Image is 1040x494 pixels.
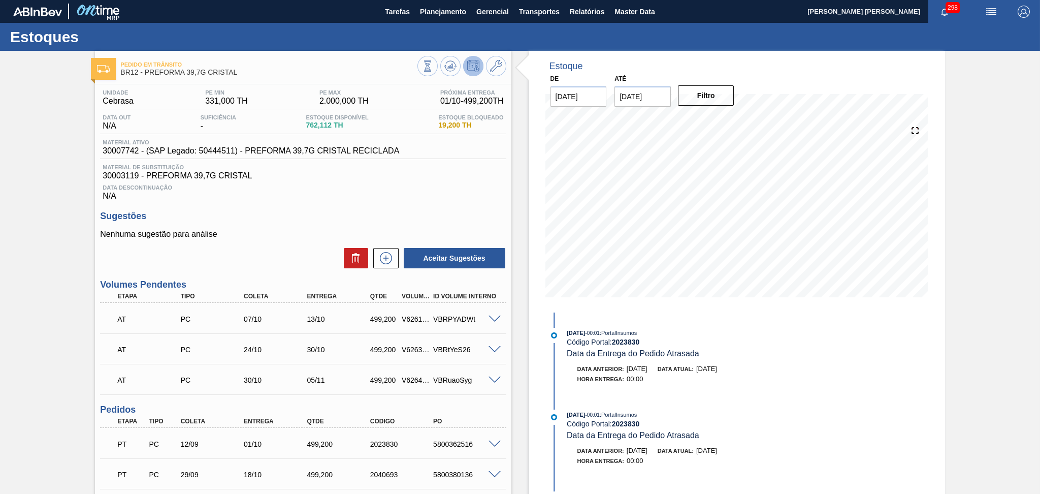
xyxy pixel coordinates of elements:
[577,458,625,464] span: Hora Entrega :
[614,86,671,107] input: dd/mm/yyyy
[304,376,375,384] div: 05/11/2025
[550,75,559,82] label: De
[117,471,145,479] p: PT
[368,376,401,384] div: 499,200
[368,346,401,354] div: 499,200
[567,349,699,358] span: Data da Entrega do Pedido Atrasada
[103,139,399,145] span: Material ativo
[985,6,997,18] img: userActions
[304,471,375,479] div: 499,200
[115,464,148,486] div: Pedido em Trânsito
[241,376,312,384] div: 30/10/2025
[146,471,179,479] div: Pedido de Compra
[438,114,503,120] span: Estoque Bloqueado
[241,293,312,300] div: Coleta
[385,6,410,18] span: Tarefas
[550,86,607,107] input: dd/mm/yyyy
[627,365,647,373] span: [DATE]
[97,65,110,73] img: Ícone
[304,346,375,354] div: 30/10/2025
[551,414,557,420] img: atual
[431,418,502,425] div: PO
[586,330,600,336] span: - 00:01
[241,440,312,448] div: 01/10/2025
[319,97,369,106] span: 2.000,000 TH
[404,248,505,268] button: Aceitar Sugestões
[612,338,640,346] strong: 2023830
[627,457,643,465] span: 00:00
[100,180,506,201] div: N/A
[10,31,190,43] h1: Estoques
[1018,6,1030,18] img: Logout
[567,431,699,440] span: Data da Entrega do Pedido Atrasada
[205,89,247,96] span: PE MIN
[438,121,503,129] span: 19,200 TH
[431,440,502,448] div: 5800362516
[549,61,583,72] div: Estoque
[417,56,438,76] button: Visão Geral dos Estoques
[117,346,183,354] p: AT
[103,171,503,180] span: 30003119 - PREFORMA 39,7G CRISTAL
[304,293,375,300] div: Entrega
[476,6,509,18] span: Gerencial
[463,56,483,76] button: Desprogramar Estoque
[586,412,600,418] span: - 00:01
[117,440,145,448] p: PT
[614,75,626,82] label: Até
[612,420,640,428] strong: 2023830
[678,85,734,106] button: Filtro
[178,315,249,323] div: Pedido de Compra
[577,376,625,382] span: Hora Entrega :
[658,448,694,454] span: Data atual:
[103,114,131,120] span: Data out
[600,330,637,336] span: : PortalInsumos
[304,418,375,425] div: Qtde
[103,146,399,156] span: 30007742 - (SAP Legado: 50444511) - PREFORMA 39,7G CRISTAL RECICLADA
[431,293,502,300] div: Id Volume Interno
[567,330,585,336] span: [DATE]
[658,366,694,372] span: Data atual:
[13,7,62,16] img: TNhmsLtSVTkK8tSr43FrP2fwEKptu5GPRR3wAAAABJRU5ErkJggg==
[146,440,179,448] div: Pedido de Compra
[440,97,504,106] span: 01/10 - 499,200 TH
[120,69,417,76] span: BR12 - PREFORMA 39,7G CRISTAL
[178,471,249,479] div: 29/09/2025
[115,308,186,330] div: Aguardando Informações de Transporte
[103,184,503,191] span: Data Descontinuação
[627,447,647,454] span: [DATE]
[486,56,506,76] button: Ir ao Master Data / Geral
[205,97,247,106] span: 331,000 TH
[431,376,502,384] div: VBRuaoSyg
[117,315,183,323] p: AT
[241,315,312,323] div: 07/10/2025
[115,433,148,455] div: Pedido em Trânsito
[368,440,439,448] div: 2023830
[399,376,432,384] div: V626414
[100,211,506,222] h3: Sugestões
[399,346,432,354] div: V626370
[178,440,249,448] div: 12/09/2025
[431,471,502,479] div: 5800380136
[115,369,186,391] div: Aguardando Informações de Transporte
[440,89,504,96] span: Próxima Entrega
[117,376,183,384] p: AT
[100,280,506,290] h3: Volumes Pendentes
[241,346,312,354] div: 24/10/2025
[600,412,637,418] span: : PortalInsumos
[614,6,655,18] span: Master Data
[115,293,186,300] div: Etapa
[368,471,439,479] div: 2040693
[420,6,466,18] span: Planejamento
[241,418,312,425] div: Entrega
[399,315,432,323] div: V626191
[178,418,249,425] div: Coleta
[567,420,808,428] div: Código Portal:
[368,248,399,268] div: Nova sugestão
[120,61,417,68] span: Pedido em Trânsito
[201,114,236,120] span: Suficiência
[551,332,557,338] img: atual
[431,346,502,354] div: VBRtYeS26
[577,366,624,372] span: Data anterior:
[115,418,148,425] div: Etapa
[103,97,133,106] span: Cebrasa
